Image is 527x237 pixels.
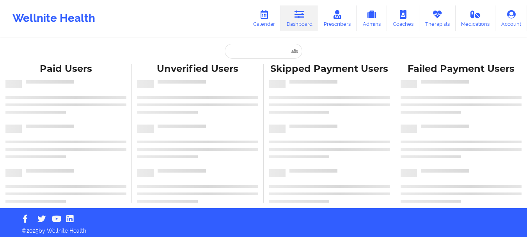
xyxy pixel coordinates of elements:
a: Calendar [247,5,281,31]
a: Account [495,5,527,31]
a: Therapists [419,5,456,31]
div: Paid Users [5,63,126,75]
a: Coaches [387,5,419,31]
a: Dashboard [281,5,318,31]
div: Failed Payment Users [401,63,522,75]
a: Medications [456,5,496,31]
p: © 2025 by Wellnite Health [16,221,511,235]
a: Prescribers [318,5,357,31]
a: Admins [357,5,387,31]
div: Skipped Payment Users [269,63,390,75]
div: Unverified Users [137,63,258,75]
